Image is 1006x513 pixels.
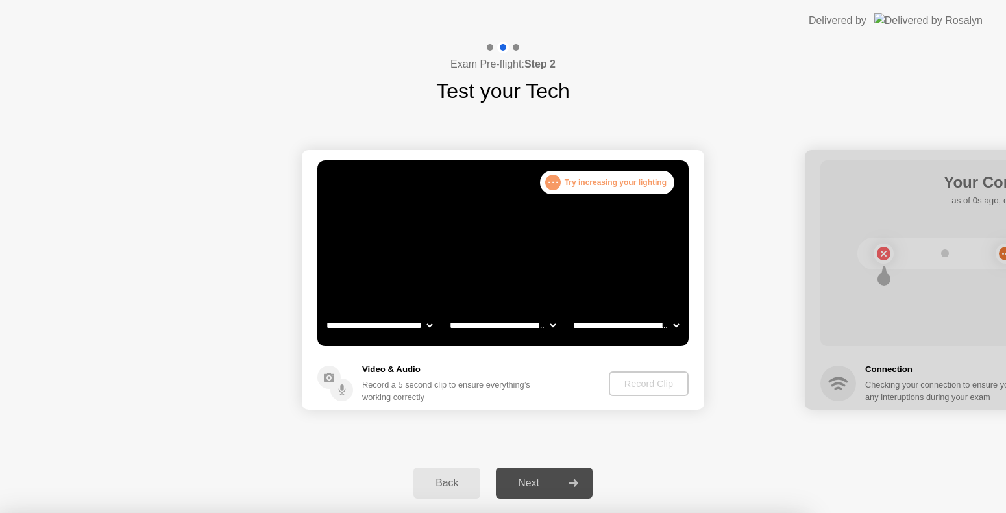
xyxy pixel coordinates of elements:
[500,477,558,489] div: Next
[447,312,558,338] select: Available speakers
[417,477,476,489] div: Back
[962,469,993,500] iframe: Intercom live chat
[809,13,866,29] div: Delivered by
[545,175,561,190] div: . . .
[614,379,683,389] div: Record Clip
[436,75,570,106] h1: Test your Tech
[362,363,535,376] h5: Video & Audio
[540,171,674,194] div: Try increasing your lighting
[362,379,535,403] div: Record a 5 second clip to ensure everything’s working correctly
[874,13,983,28] img: Delivered by Rosalyn
[570,312,681,338] select: Available microphones
[450,56,556,72] h4: Exam Pre-flight:
[524,58,556,69] b: Step 2
[324,312,435,338] select: Available cameras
